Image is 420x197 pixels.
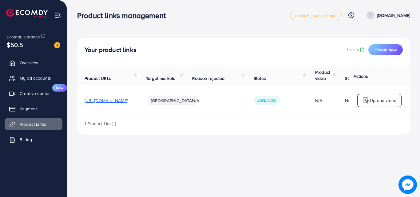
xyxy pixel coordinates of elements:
[77,11,171,20] h3: Product links management
[368,44,403,55] button: Create new
[20,136,32,143] span: Billing
[54,42,60,48] img: image
[149,96,196,105] li: [GEOGRAPHIC_DATA]
[52,84,67,92] span: New
[345,75,369,81] span: Status video
[374,47,397,53] span: Create new
[345,97,352,104] div: N/A
[254,75,266,81] span: Status
[20,60,38,66] span: Overview
[5,103,62,115] a: Payment
[5,118,62,130] a: Product Links
[146,75,175,81] span: Target markets
[85,46,137,54] h4: Your product links
[377,12,410,19] p: [DOMAIN_NAME]
[7,34,40,40] span: Ecomdy Balance
[5,57,62,69] a: Overview
[85,75,111,81] span: Product URLs
[370,97,396,104] p: Upload video
[7,40,23,49] span: $50.5
[6,9,48,18] img: logo
[5,87,62,100] a: Creative centerNew
[192,97,199,104] span: N/A
[315,97,330,104] div: N/A
[85,120,116,127] span: 1 Product Link(s)
[363,97,370,104] img: logo
[347,46,366,53] a: Learn
[54,12,61,19] img: menu
[192,75,224,81] span: Reason rejected
[5,72,62,84] a: My ad accounts
[20,121,46,127] span: Product Links
[20,75,51,81] span: My ad accounts
[398,175,417,194] img: image
[85,97,128,104] span: [URL][DOMAIN_NAME]
[364,11,410,19] a: [DOMAIN_NAME]
[295,14,336,18] span: adreach_new_package
[290,11,342,20] a: adreach_new_package
[354,73,368,79] span: Actions
[20,90,50,97] span: Creative center
[5,133,62,146] a: Billing
[20,106,37,112] span: Payment
[257,98,276,103] span: Approved
[315,69,330,81] span: Product video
